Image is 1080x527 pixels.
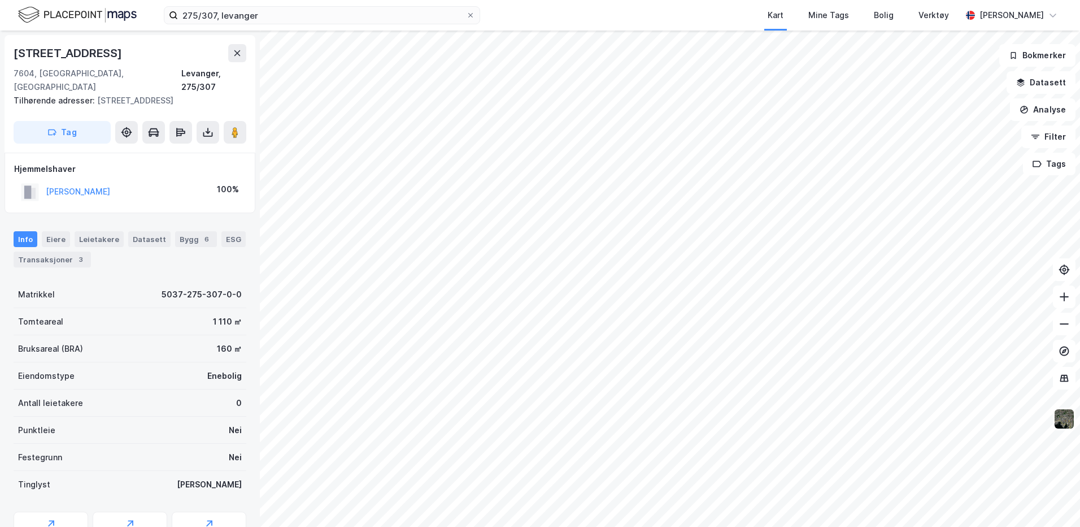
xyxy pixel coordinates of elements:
[1021,126,1075,148] button: Filter
[178,7,466,24] input: Søk på adresse, matrikkel, gårdeiere, leietakere eller personer
[979,8,1044,22] div: [PERSON_NAME]
[18,315,63,329] div: Tomteareal
[14,96,97,105] span: Tilhørende adresser:
[201,234,212,245] div: 6
[18,369,75,383] div: Eiendomstype
[229,424,242,437] div: Nei
[1053,408,1075,430] img: 9k=
[75,231,124,247] div: Leietakere
[236,396,242,410] div: 0
[14,67,181,94] div: 7604, [GEOGRAPHIC_DATA], [GEOGRAPHIC_DATA]
[14,94,237,107] div: [STREET_ADDRESS]
[14,231,37,247] div: Info
[18,396,83,410] div: Antall leietakere
[175,231,217,247] div: Bygg
[213,315,242,329] div: 1 110 ㎡
[14,44,124,62] div: [STREET_ADDRESS]
[18,478,50,491] div: Tinglyst
[18,451,62,464] div: Festegrunn
[75,254,86,265] div: 3
[42,231,70,247] div: Eiere
[221,231,246,247] div: ESG
[18,5,137,25] img: logo.f888ab2527a4732fd821a326f86c7f29.svg
[14,121,111,144] button: Tag
[768,8,783,22] div: Kart
[14,162,246,176] div: Hjemmelshaver
[1007,71,1075,94] button: Datasett
[1024,473,1080,527] iframe: Chat Widget
[18,288,55,301] div: Matrikkel
[217,342,242,356] div: 160 ㎡
[808,8,849,22] div: Mine Tags
[181,67,246,94] div: Levanger, 275/307
[1024,473,1080,527] div: Kontrollprogram for chat
[918,8,949,22] div: Verktøy
[162,288,242,301] div: 5037-275-307-0-0
[1010,98,1075,121] button: Analyse
[14,252,91,267] div: Transaksjoner
[874,8,894,22] div: Bolig
[128,231,171,247] div: Datasett
[229,451,242,464] div: Nei
[1023,153,1075,175] button: Tags
[18,424,55,437] div: Punktleie
[18,342,83,356] div: Bruksareal (BRA)
[207,369,242,383] div: Enebolig
[999,44,1075,67] button: Bokmerker
[217,183,239,196] div: 100%
[177,478,242,491] div: [PERSON_NAME]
